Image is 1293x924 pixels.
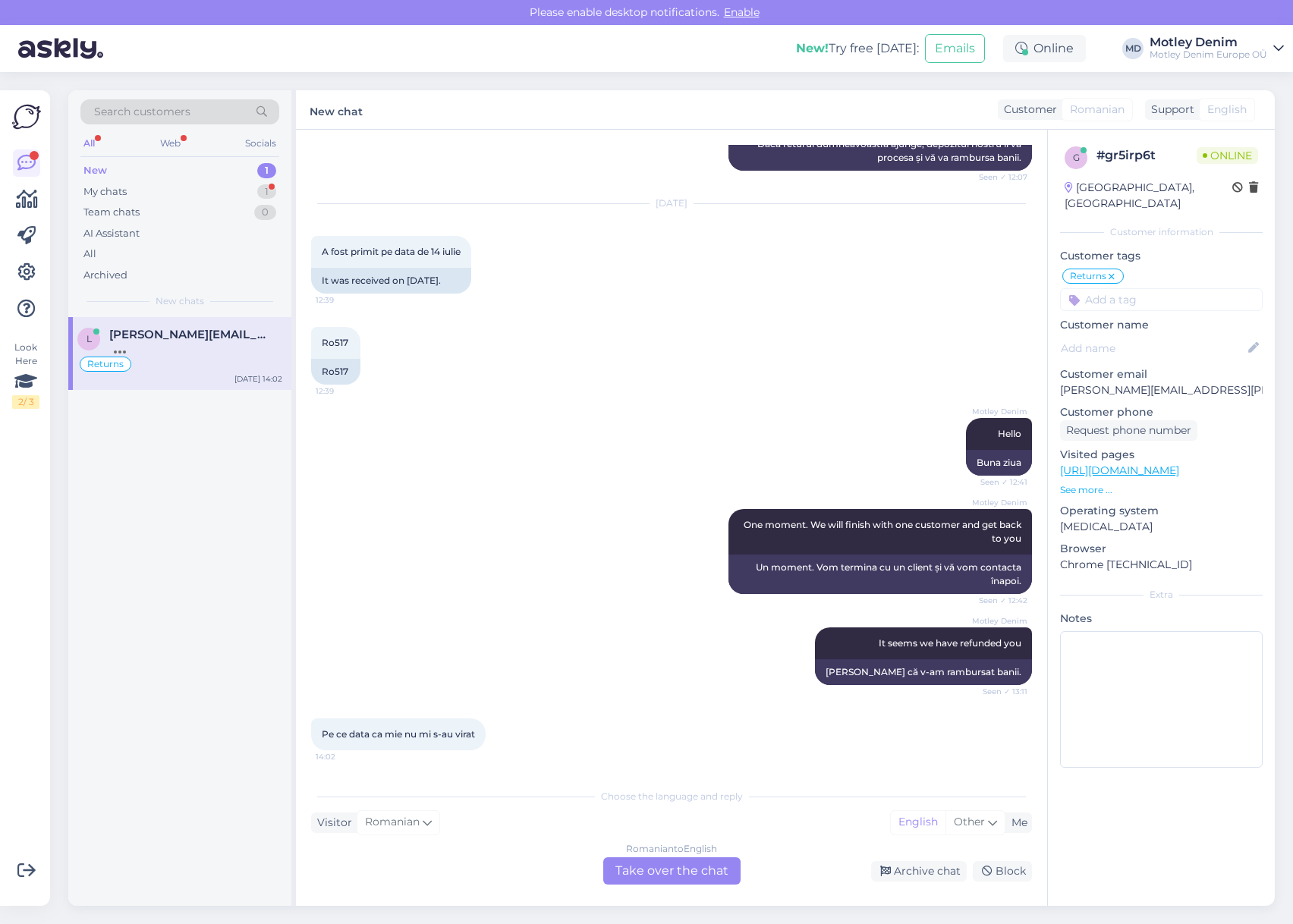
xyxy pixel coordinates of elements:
div: Look Here [12,341,39,409]
div: Team chats [83,205,140,220]
span: One moment. We will finish with one customer and get back to you [744,519,1024,544]
p: Visited pages [1060,447,1263,463]
div: 1 [257,184,276,200]
div: Customer information [1060,225,1263,239]
span: Seen ✓ 12:42 [971,595,1027,606]
span: Motley Denim [971,497,1027,508]
div: Request phone number [1060,420,1197,441]
span: Seen ✓ 13:11 [971,686,1027,697]
div: MD [1122,38,1144,59]
label: New chat [310,99,363,120]
span: Returns [1070,272,1106,281]
span: Seen ✓ 12:41 [971,476,1027,488]
div: Web [157,134,184,153]
div: It was received on [DATE]. [311,268,471,294]
span: Motley Denim [971,615,1027,627]
div: Choose the language and reply [311,790,1032,803]
span: Other [954,815,985,828]
a: [URL][DOMAIN_NAME] [1060,464,1179,477]
div: Take over the chat [603,857,741,885]
span: Hello [998,428,1021,439]
div: [DATE] [311,196,1032,210]
div: Extra [1060,588,1263,602]
p: Customer email [1060,366,1263,382]
div: # gr5irp6t [1096,146,1197,165]
div: [PERSON_NAME] că v-am rambursat banii. [815,659,1032,685]
div: Buna ziua [966,450,1032,476]
div: New [83,163,107,178]
div: Support [1145,102,1194,118]
div: All [83,247,96,262]
span: New chats [156,294,204,308]
div: Dacă returul dumneavoastră ajunge, depozitul nostru îl va procesa și vă va rambursa banii. [728,131,1032,171]
div: 1 [257,163,276,178]
span: Motley Denim [971,406,1027,417]
span: l [87,333,92,344]
p: See more ... [1060,483,1263,497]
div: Try free [DATE]: [796,39,919,58]
span: It seems we have refunded you [879,637,1021,649]
div: Customer [998,102,1057,118]
span: 14:02 [316,751,373,762]
input: Add name [1061,340,1245,357]
p: Notes [1060,611,1263,627]
b: New! [796,41,829,55]
span: Seen ✓ 12:07 [971,171,1027,183]
div: Socials [242,134,279,153]
span: Returns [87,360,124,369]
div: Motley Denim [1150,36,1267,49]
input: Add a tag [1060,288,1263,311]
p: Operating system [1060,503,1263,519]
img: Askly Logo [12,102,41,131]
div: 0 [254,205,276,220]
div: Archive chat [871,861,967,882]
div: [GEOGRAPHIC_DATA], [GEOGRAPHIC_DATA] [1065,180,1232,212]
span: Search customers [94,104,190,120]
span: Online [1197,147,1258,164]
p: [MEDICAL_DATA] [1060,519,1263,535]
div: My chats [83,184,127,200]
button: Emails [925,34,985,63]
div: Visitor [311,815,352,831]
div: Un moment. Vom termina cu un client și vă vom contacta înapoi. [728,555,1032,594]
span: g [1073,152,1080,163]
span: Romanian [365,814,420,831]
a: Motley DenimMotley Denim Europe OÜ [1150,36,1284,61]
div: 2 / 3 [12,395,39,409]
span: Enable [719,5,764,19]
p: Customer phone [1060,404,1263,420]
p: Browser [1060,541,1263,557]
div: Motley Denim Europe OÜ [1150,49,1267,61]
p: Chrome [TECHNICAL_ID] [1060,557,1263,573]
p: [PERSON_NAME][EMAIL_ADDRESS][PERSON_NAME][DOMAIN_NAME] [1060,382,1263,398]
span: Ro517 [322,337,348,348]
div: Ro517 [311,359,360,385]
p: Customer tags [1060,248,1263,264]
span: Romanian [1070,102,1125,118]
div: English [891,811,945,834]
div: Archived [83,268,127,283]
div: [DATE] 14:02 [234,373,282,385]
span: Pe ce data ca mie nu mi s-au virat [322,728,475,740]
div: Me [1005,815,1027,831]
div: Romanian to English [626,842,717,856]
div: All [80,134,98,153]
span: A fost primit pe data de 14 iulie [322,246,461,257]
span: leonida.mihai@gmail.com [109,328,267,341]
div: Block [973,861,1032,882]
span: English [1207,102,1247,118]
div: Online [1003,35,1086,62]
span: 12:39 [316,294,373,306]
p: Customer name [1060,317,1263,333]
div: AI Assistant [83,226,140,241]
span: 12:39 [316,385,373,397]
